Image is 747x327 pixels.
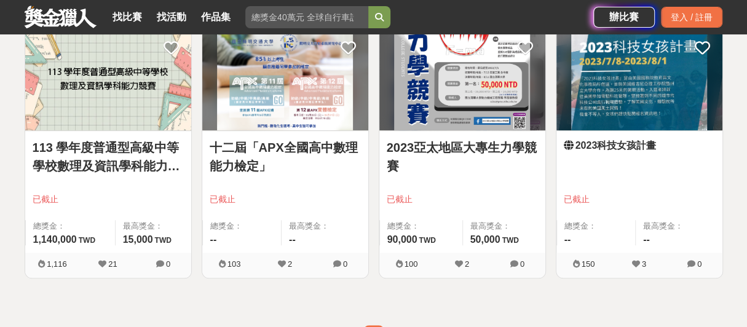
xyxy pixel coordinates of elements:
span: 90,000 [387,234,417,245]
span: 最高獎金： [289,220,361,232]
img: Cover Image [556,28,722,131]
a: 作品集 [196,9,235,26]
a: Cover Image [202,28,368,132]
span: 50,000 [470,234,500,245]
a: 找活動 [152,9,191,26]
div: 登入 / 註冊 [661,7,722,28]
span: 已截止 [210,193,361,206]
img: Cover Image [379,28,545,131]
span: 3 [642,259,646,269]
a: 十二屆「APX全國高中數理能力檢定」 [210,138,361,175]
span: 0 [343,259,347,269]
span: 已截止 [564,193,715,206]
span: -- [210,234,217,245]
span: 總獎金： [387,220,455,232]
span: TWD [419,236,435,245]
span: 21 [108,259,117,269]
span: -- [564,234,571,245]
span: 100 [405,259,418,269]
span: 最高獎金： [643,220,715,232]
span: TWD [502,236,518,245]
span: 總獎金： [33,220,108,232]
a: Cover Image [379,28,545,132]
img: Cover Image [25,28,191,131]
span: 2 [288,259,292,269]
span: 103 [227,259,241,269]
span: 0 [520,259,524,269]
a: Cover Image [556,28,722,132]
span: -- [643,234,650,245]
a: 2023亞太地區大專生力學競賽 [387,138,538,175]
a: 113 學年度普通型高級中等學校數理及資訊學科能力競賽 [33,138,184,175]
a: 辦比賽 [593,7,655,28]
span: 已截止 [33,193,184,206]
span: 總獎金： [564,220,628,232]
a: 找比賽 [108,9,147,26]
span: 15,000 [123,234,153,245]
span: 0 [166,259,170,269]
span: 1,116 [47,259,67,269]
span: 1,140,000 [33,234,77,245]
a: 2023科技女孩計畫 [564,138,715,153]
span: -- [289,234,296,245]
a: Cover Image [25,28,191,132]
img: Cover Image [202,28,368,131]
span: 總獎金： [210,220,274,232]
span: 最高獎金： [470,220,538,232]
span: 已截止 [387,193,538,206]
input: 總獎金40萬元 全球自行車設計比賽 [245,6,368,28]
span: 2 [465,259,469,269]
span: TWD [155,236,172,245]
span: 0 [697,259,702,269]
span: 最高獎金： [123,220,184,232]
span: 150 [582,259,595,269]
span: TWD [79,236,95,245]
